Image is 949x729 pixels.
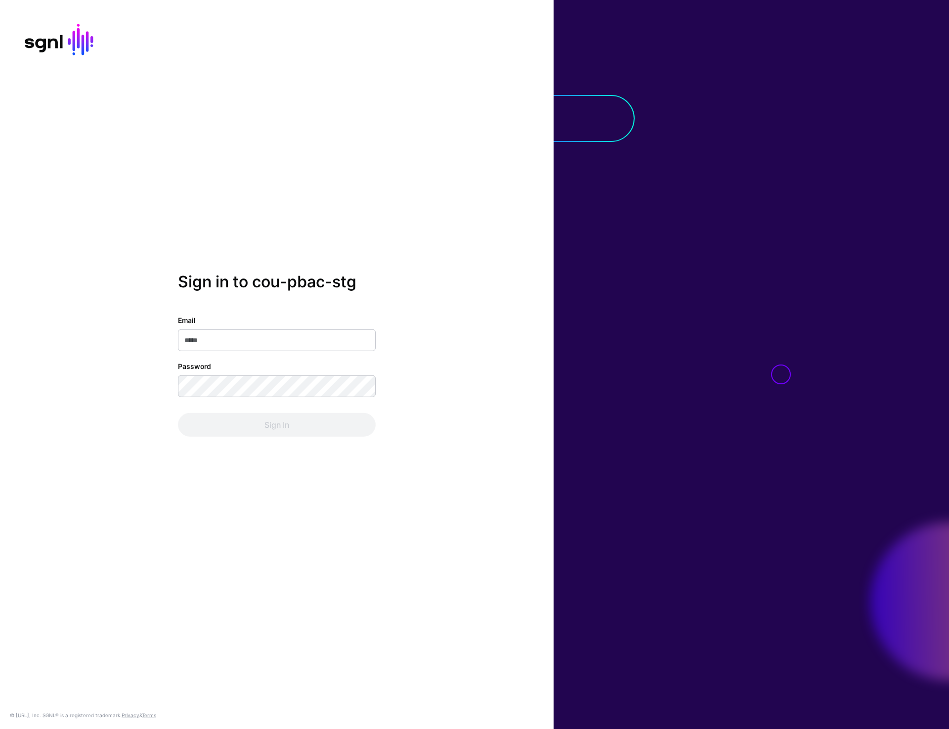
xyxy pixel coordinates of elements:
[10,711,156,719] div: © [URL], Inc. SGNL® is a registered trademark. &
[122,712,139,718] a: Privacy
[142,712,156,718] a: Terms
[178,273,376,291] h2: Sign in to cou-pbac-stg
[178,315,196,325] label: Email
[178,361,211,371] label: Password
